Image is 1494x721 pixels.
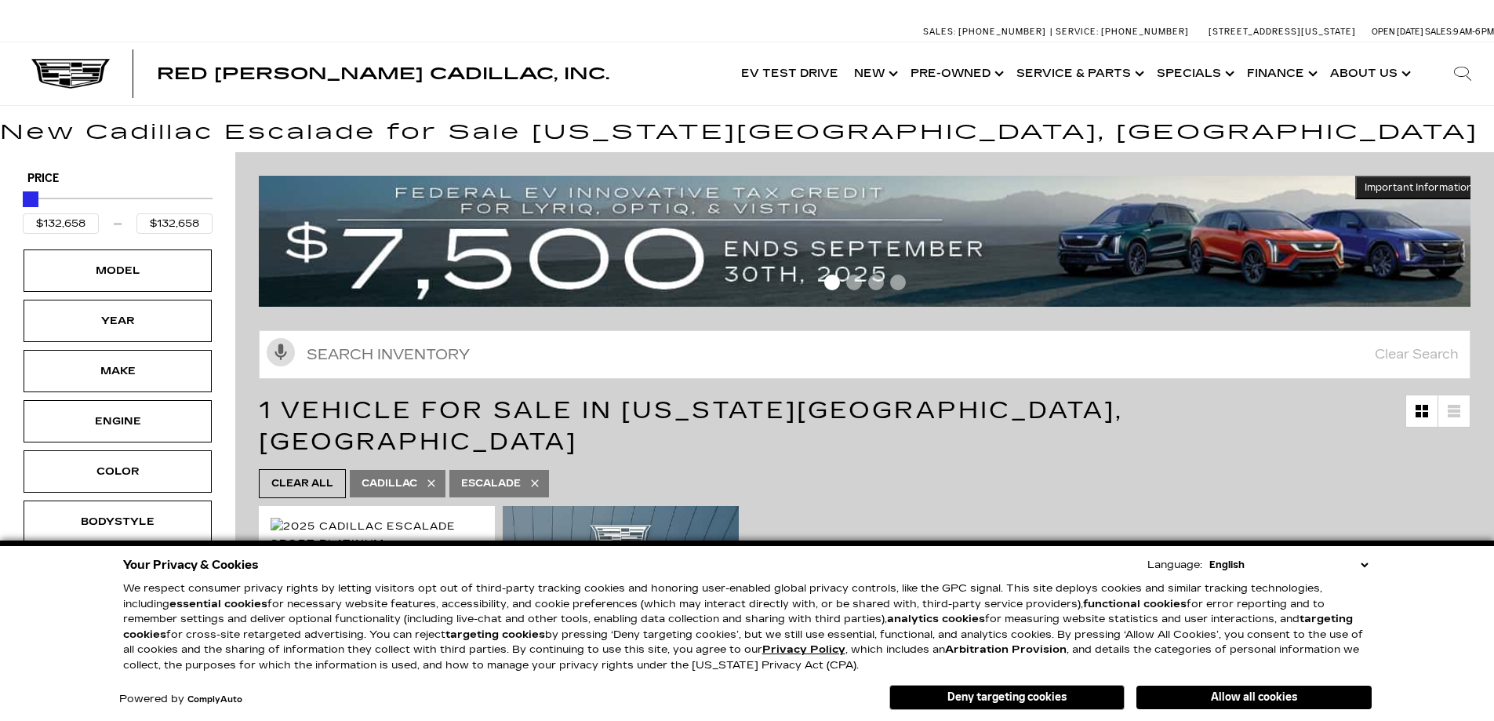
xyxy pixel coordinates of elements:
span: Open [DATE] [1372,27,1423,37]
a: ComplyAuto [187,695,242,705]
img: 2025 Cadillac Escalade Sport Platinum [271,518,483,552]
strong: analytics cookies [887,613,985,625]
span: Sales: [1425,27,1453,37]
span: Red [PERSON_NAME] Cadillac, Inc. [157,64,609,83]
span: Clear All [271,474,333,493]
img: Cadillac Dark Logo with Cadillac White Text [31,59,110,89]
span: Go to slide 2 [846,275,862,290]
img: vrp-tax-ending-august-version [259,176,1482,307]
a: EV Test Drive [733,42,846,105]
div: ModelModel [24,249,212,292]
a: Red [PERSON_NAME] Cadillac, Inc. [157,66,609,82]
div: Powered by [119,694,242,705]
div: EngineEngine [24,400,212,442]
a: Specials [1149,42,1239,105]
a: Sales: [PHONE_NUMBER] [923,27,1050,36]
span: Service: [1056,27,1099,37]
span: Important Information [1365,181,1473,194]
a: Privacy Policy [762,643,845,656]
strong: targeting cookies [445,628,545,641]
div: BodystyleBodystyle [24,501,212,543]
strong: essential cookies [169,598,267,610]
a: Service: [PHONE_NUMBER] [1050,27,1193,36]
p: We respect consumer privacy rights by letting visitors opt out of third-party tracking cookies an... [123,581,1372,673]
a: Service & Parts [1009,42,1149,105]
div: ColorColor [24,450,212,493]
span: Cadillac [362,474,417,493]
div: Color [78,463,157,480]
div: Year [78,312,157,330]
div: Model [78,262,157,279]
strong: functional cookies [1083,598,1187,610]
div: YearYear [24,300,212,342]
span: Escalade [461,474,521,493]
div: Make [78,362,157,380]
strong: Arbitration Provision [945,643,1067,656]
div: Language: [1147,560,1202,570]
strong: targeting cookies [123,613,1353,641]
div: Engine [78,413,157,430]
span: 1 Vehicle for Sale in [US_STATE][GEOGRAPHIC_DATA], [GEOGRAPHIC_DATA] [259,396,1123,456]
button: Deny targeting cookies [889,685,1125,710]
svg: Click to toggle on voice search [267,338,295,366]
span: Your Privacy & Cookies [123,554,259,576]
span: Go to slide 4 [890,275,906,290]
input: Search Inventory [259,330,1470,379]
span: Go to slide 3 [868,275,884,290]
a: [STREET_ADDRESS][US_STATE] [1209,27,1356,37]
a: About Us [1322,42,1416,105]
span: Go to slide 1 [824,275,840,290]
select: Language Select [1205,557,1372,573]
div: Price [23,186,213,234]
span: [PHONE_NUMBER] [1101,27,1189,37]
span: Sales: [923,27,956,37]
div: Maximum Price [23,191,38,207]
a: Pre-Owned [903,42,1009,105]
div: Bodystyle [78,513,157,530]
input: Minimum [23,213,99,234]
button: Allow all cookies [1136,686,1372,709]
button: Important Information [1355,176,1482,199]
span: [PHONE_NUMBER] [958,27,1046,37]
a: New [846,42,903,105]
input: Maximum [136,213,213,234]
a: Finance [1239,42,1322,105]
h5: Price [27,172,208,186]
span: 9 AM-6 PM [1453,27,1494,37]
div: MakeMake [24,350,212,392]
